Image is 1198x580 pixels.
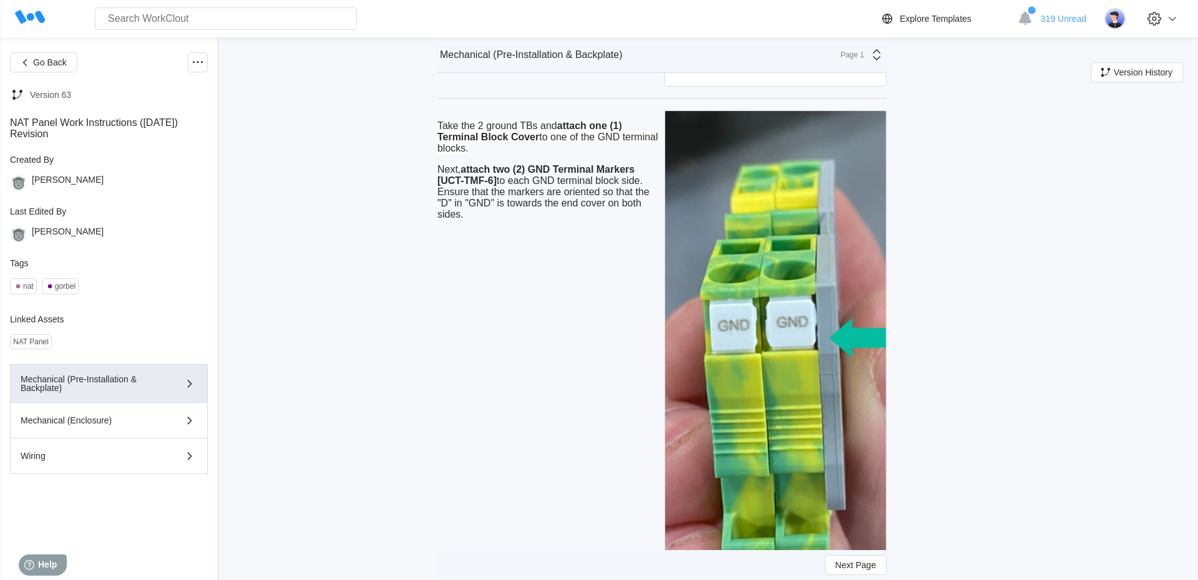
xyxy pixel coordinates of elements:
button: Mechanical (Enclosure) [10,403,208,438]
span: Go Back [33,58,67,67]
div: gorbel [55,282,75,291]
div: Created By [10,155,208,165]
div: Mechanical (Pre-Installation & Backplate) [21,375,162,392]
strong: attach two (2) GND Terminal Markers [UCT-TMF-6] [437,164,635,186]
input: Search WorkClout [95,7,357,30]
div: [PERSON_NAME] [32,226,104,243]
div: Version 63 [30,90,71,100]
span: Take the 2 ground TBs and to one of the GND terminal blocks. [437,120,658,153]
span: Next Page [835,561,876,569]
button: Go Back [10,52,77,72]
div: Mechanical (Enclosure) [21,416,162,425]
div: [PERSON_NAME] [32,175,104,191]
div: Linked Assets [10,314,208,324]
span: Version History [1114,68,1172,77]
div: Page 1 [833,51,864,59]
p: Next, to each GND terminal block side. Ensure that the markers are oriented so that the "D" in "G... [437,164,660,220]
div: Wiring [21,452,162,460]
div: Mechanical (Pre-Installation & Backplate) [440,49,623,60]
span: 319 Unread [1041,14,1086,24]
div: NAT Panel Work Instructions ([DATE]) Revision [10,117,208,140]
img: gorilla.png [10,226,27,243]
a: Explore Templates [880,11,1011,26]
button: Next Page [825,555,887,575]
div: Explore Templates [900,14,972,24]
div: NAT Panel [13,337,49,346]
div: nat [23,282,34,291]
img: user-5.png [1104,8,1126,29]
button: Version History [1091,62,1183,82]
button: Wiring [10,438,208,474]
img: gorilla.png [10,175,27,191]
strong: attach one (1) Terminal Block Cover [437,120,622,142]
div: Tags [10,258,208,268]
div: Last Edited By [10,206,208,216]
button: Mechanical (Pre-Installation & Backplate) [10,364,208,403]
